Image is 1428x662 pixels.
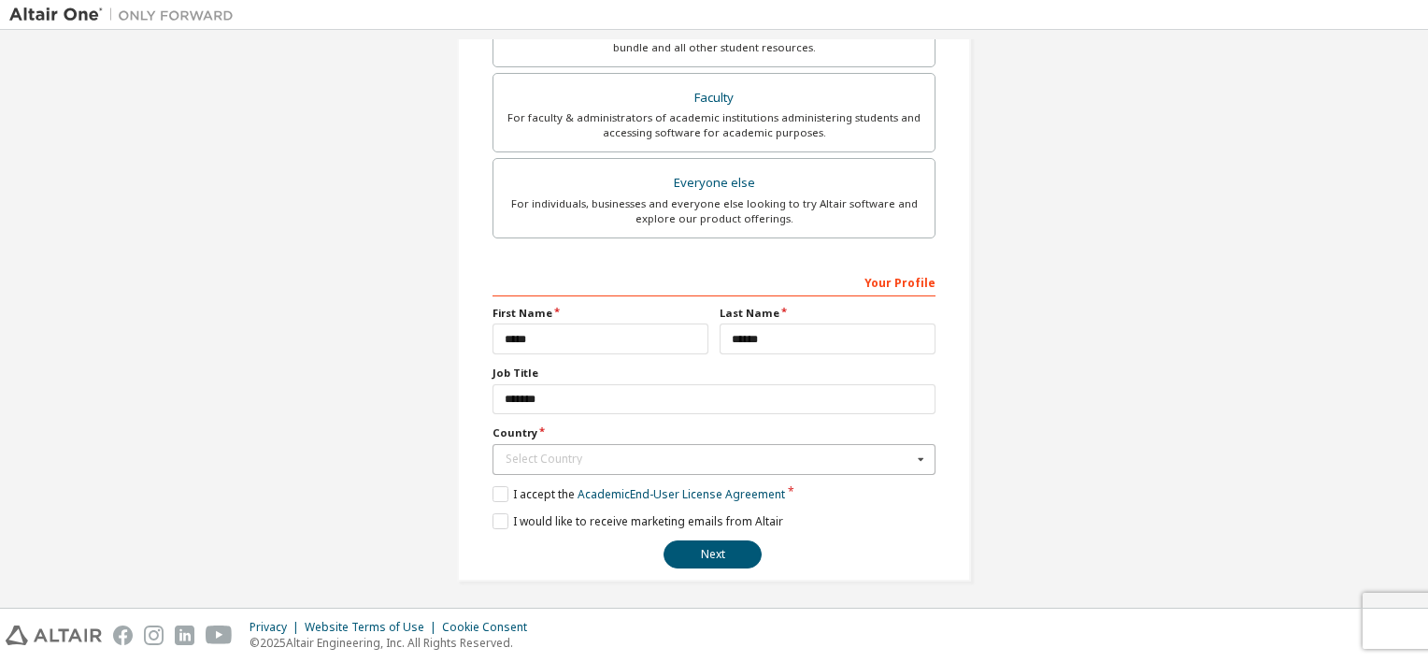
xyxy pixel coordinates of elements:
[250,635,538,651] p: © 2025 Altair Engineering, Inc. All Rights Reserved.
[206,626,233,645] img: youtube.svg
[505,170,923,196] div: Everyone else
[493,425,935,440] label: Country
[250,620,305,635] div: Privacy
[175,626,194,645] img: linkedin.svg
[505,110,923,140] div: For faculty & administrators of academic institutions administering students and accessing softwa...
[9,6,243,24] img: Altair One
[493,366,935,381] label: Job Title
[144,626,164,645] img: instagram.svg
[720,306,935,321] label: Last Name
[113,626,133,645] img: facebook.svg
[505,196,923,226] div: For individuals, businesses and everyone else looking to try Altair software and explore our prod...
[664,540,762,568] button: Next
[505,85,923,111] div: Faculty
[6,626,102,645] img: altair_logo.svg
[493,513,783,529] label: I would like to receive marketing emails from Altair
[442,620,538,635] div: Cookie Consent
[493,486,785,502] label: I accept the
[493,266,935,296] div: Your Profile
[578,486,785,502] a: Academic End-User License Agreement
[505,25,923,55] div: For currently enrolled students looking to access the free Altair Student Edition bundle and all ...
[305,620,442,635] div: Website Terms of Use
[493,306,708,321] label: First Name
[506,453,912,465] div: Select Country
